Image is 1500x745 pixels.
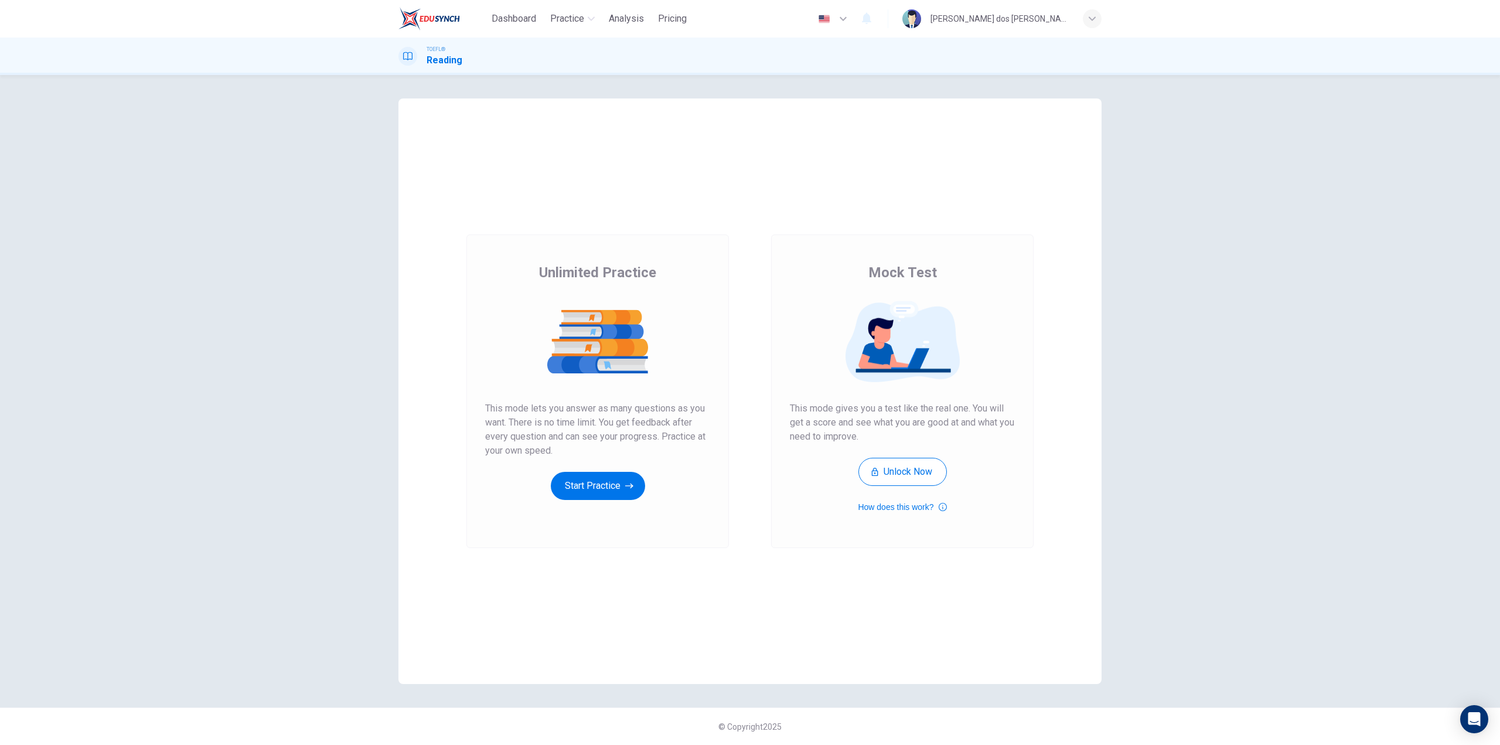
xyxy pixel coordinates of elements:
[858,458,947,486] button: Unlock Now
[539,263,656,282] span: Unlimited Practice
[550,12,584,26] span: Practice
[485,402,710,458] span: This mode lets you answer as many questions as you want. There is no time limit. You get feedback...
[817,15,831,23] img: en
[427,53,462,67] h1: Reading
[492,12,536,26] span: Dashboard
[398,7,487,30] a: EduSynch logo
[868,263,937,282] span: Mock Test
[487,8,541,29] button: Dashboard
[658,12,687,26] span: Pricing
[604,8,649,29] button: Analysis
[546,8,599,29] button: Practice
[398,7,460,30] img: EduSynch logo
[653,8,691,29] button: Pricing
[1460,705,1488,733] div: Open Intercom Messenger
[551,472,645,500] button: Start Practice
[718,722,782,732] span: © Copyright 2025
[902,9,921,28] img: Profile picture
[609,12,644,26] span: Analysis
[930,12,1069,26] div: [PERSON_NAME] dos [PERSON_NAME]
[790,402,1015,444] span: This mode gives you a test like the real one. You will get a score and see what you are good at a...
[427,45,445,53] span: TOEFL®
[858,500,946,514] button: How does this work?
